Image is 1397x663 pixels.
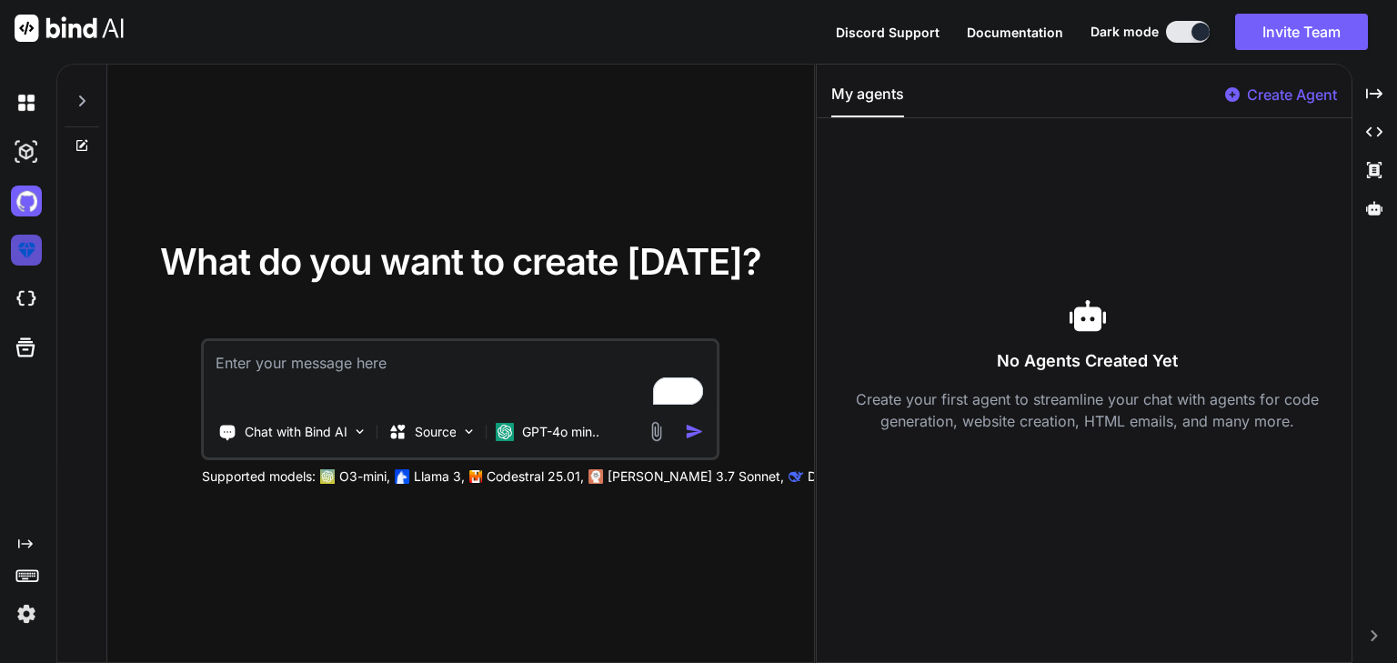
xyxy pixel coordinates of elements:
textarea: To enrich screen reader interactions, please activate Accessibility in Grammarly extension settings [205,341,717,408]
img: settings [11,598,42,629]
span: What do you want to create [DATE]? [160,239,761,284]
img: icon [685,422,704,441]
span: Dark mode [1090,23,1159,41]
img: claude [589,469,604,484]
img: darkAi-studio [11,136,42,167]
p: Source [415,423,457,441]
p: Llama 3, [414,467,465,486]
p: Create Agent [1247,84,1337,105]
p: Codestral 25.01, [487,467,584,486]
p: [PERSON_NAME] 3.7 Sonnet, [608,467,784,486]
img: GPT-4o mini [497,423,515,441]
img: darkChat [11,87,42,118]
img: attachment [646,421,667,442]
img: Llama2 [396,469,410,484]
img: Mistral-AI [470,470,483,483]
p: Chat with Bind AI [245,423,347,441]
img: githubDark [11,186,42,216]
img: Pick Tools [353,424,368,439]
p: O3-mini, [339,467,390,486]
button: Documentation [967,23,1063,42]
button: Invite Team [1235,14,1368,50]
img: cloudideIcon [11,284,42,315]
img: Pick Models [462,424,477,439]
span: Documentation [967,25,1063,40]
img: Bind AI [15,15,124,42]
p: GPT-4o min.. [522,423,599,441]
span: Discord Support [836,25,940,40]
img: claude [789,469,804,484]
p: Supported models: [202,467,316,486]
img: premium [11,235,42,266]
button: My agents [831,83,904,117]
button: Discord Support [836,23,940,42]
p: Create your first agent to streamline your chat with agents for code generation, website creation... [831,388,1344,432]
h3: No Agents Created Yet [831,348,1344,374]
img: GPT-4 [321,469,336,484]
p: Deepseek R1 [808,467,885,486]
